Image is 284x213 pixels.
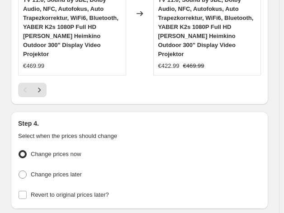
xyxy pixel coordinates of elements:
[23,62,44,71] div: €469.99
[183,62,204,71] strike: €469.99
[18,119,261,128] h2: Step 4.
[31,171,82,178] span: Change prices later
[18,132,261,141] p: Select when the prices should change
[31,191,109,198] span: Revert to original prices later?
[32,83,47,97] button: Next
[18,83,47,97] nav: Pagination
[31,151,81,157] span: Change prices now
[158,62,180,71] div: €422.99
